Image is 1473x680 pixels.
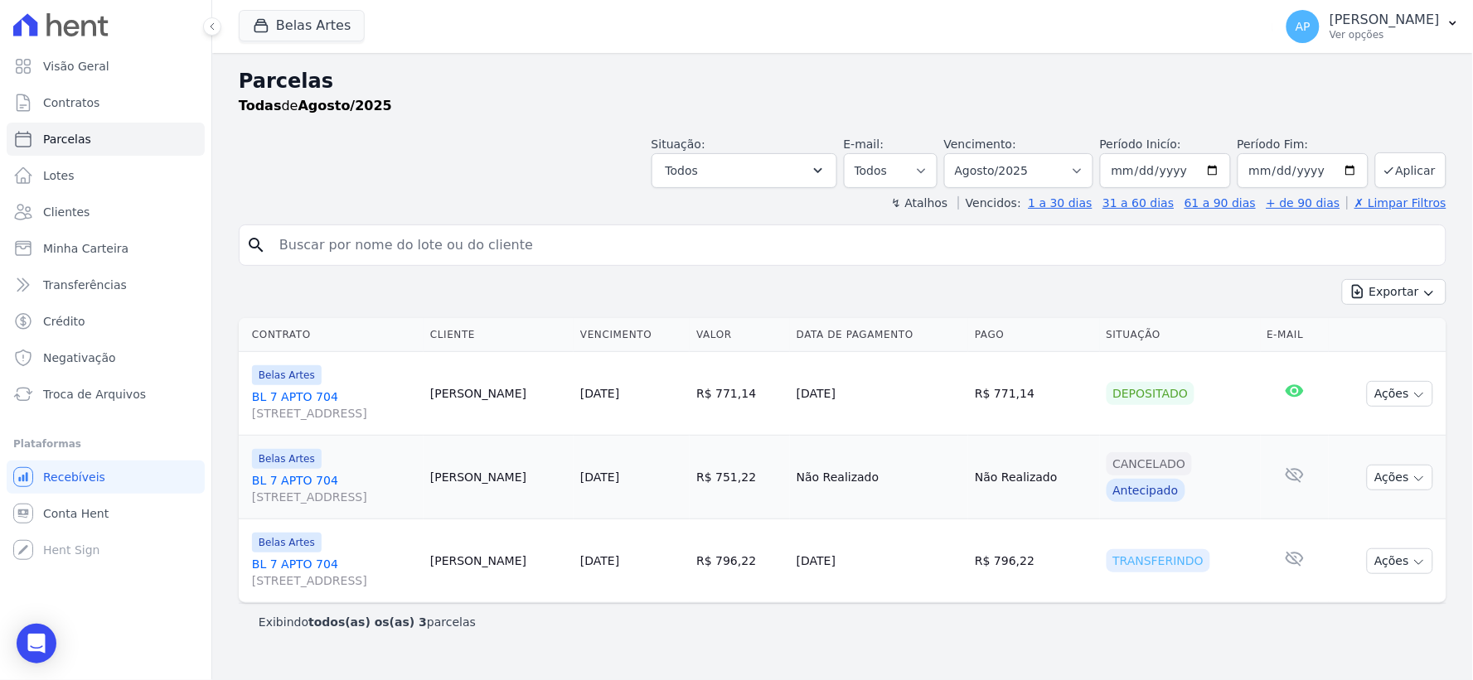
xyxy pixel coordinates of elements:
[43,505,109,522] span: Conta Hent
[239,98,282,113] strong: Todas
[7,86,205,119] a: Contratos
[43,94,99,111] span: Contratos
[43,240,128,257] span: Minha Carteira
[690,436,790,519] td: R$ 751,22
[1261,318,1330,352] th: E-mail
[1273,3,1473,50] button: AP [PERSON_NAME] Ver opções
[1107,382,1195,405] div: Depositado
[7,497,205,530] a: Conta Hent
[239,96,392,116] p: de
[1267,196,1340,210] a: + de 90 dias
[424,352,574,436] td: [PERSON_NAME]
[43,469,105,485] span: Recebíveis
[252,556,417,589] a: BL 7 APTO 704[STREET_ADDRESS]
[7,341,205,374] a: Negativação
[43,58,109,75] span: Visão Geral
[239,318,424,352] th: Contrato
[1367,548,1433,574] button: Ações
[252,388,417,422] a: BL 7 APTO 704[STREET_ADDRESS]
[43,350,116,366] span: Negativação
[1238,136,1369,153] label: Período Fim:
[1367,381,1433,407] button: Ações
[7,305,205,338] a: Crédito
[43,204,90,220] span: Clientes
[580,470,619,484] a: [DATE]
[252,405,417,422] span: [STREET_ADDRESS]
[790,352,968,436] td: [DATE]
[1296,21,1311,32] span: AP
[7,232,205,265] a: Minha Carteira
[252,572,417,589] span: [STREET_ADDRESS]
[1107,549,1211,572] div: Transferindo
[252,472,417,505] a: BL 7 APTO 704[STREET_ADDRESS]
[690,352,790,436] td: R$ 771,14
[43,386,146,403] span: Troca de Arquivos
[968,519,1099,603] td: R$ 796,22
[690,318,790,352] th: Valor
[891,196,947,210] label: ↯ Atalhos
[43,313,85,330] span: Crédito
[790,318,968,352] th: Data de Pagamento
[968,318,1099,352] th: Pago
[652,137,705,151] label: Situação:
[252,365,322,385] span: Belas Artes
[17,624,56,663] div: Open Intercom Messenger
[43,131,91,147] span: Parcelas
[690,519,790,603] td: R$ 796,22
[790,436,968,519] td: Não Realizado
[580,554,619,567] a: [DATE]
[1342,279,1446,305] button: Exportar
[968,436,1099,519] td: Não Realizado
[790,519,968,603] td: [DATE]
[246,235,266,255] i: search
[239,66,1446,96] h2: Parcelas
[424,318,574,352] th: Cliente
[1347,196,1446,210] a: ✗ Limpar Filtros
[269,229,1439,262] input: Buscar por nome do lote ou do cliente
[652,153,837,188] button: Todos
[252,533,322,552] span: Belas Artes
[1029,196,1093,210] a: 1 a 30 dias
[968,352,1099,436] td: R$ 771,14
[666,161,698,181] span: Todos
[844,137,884,151] label: E-mail:
[424,436,574,519] td: [PERSON_NAME]
[1100,318,1261,352] th: Situação
[1100,137,1181,151] label: Período Inicío:
[43,277,127,293] span: Transferências
[1107,452,1193,475] div: Cancelado
[1367,465,1433,490] button: Ações
[1330,28,1440,41] p: Ver opções
[958,196,1021,210] label: Vencidos:
[574,318,690,352] th: Vencimento
[7,50,205,83] a: Visão Geral
[7,123,205,156] a: Parcelas
[308,615,427,629] b: todos(as) os(as) 3
[1330,12,1440,28] p: [PERSON_NAME]
[1107,479,1185,502] div: Antecipado
[424,519,574,603] td: [PERSON_NAME]
[944,137,1016,151] label: Vencimento:
[7,378,205,411] a: Troca de Arquivos
[1102,196,1174,210] a: 31 a 60 dias
[239,10,365,41] button: Belas Artes
[580,387,619,400] a: [DATE]
[259,614,476,630] p: Exibindo parcelas
[252,489,417,505] span: [STREET_ADDRESS]
[7,268,205,301] a: Transferências
[7,461,205,494] a: Recebíveis
[7,159,205,192] a: Lotes
[298,98,392,113] strong: Agosto/2025
[13,434,198,454] div: Plataformas
[7,195,205,229] a: Clientes
[43,167,75,184] span: Lotes
[252,449,322,469] span: Belas Artes
[1375,152,1446,188] button: Aplicar
[1185,196,1256,210] a: 61 a 90 dias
